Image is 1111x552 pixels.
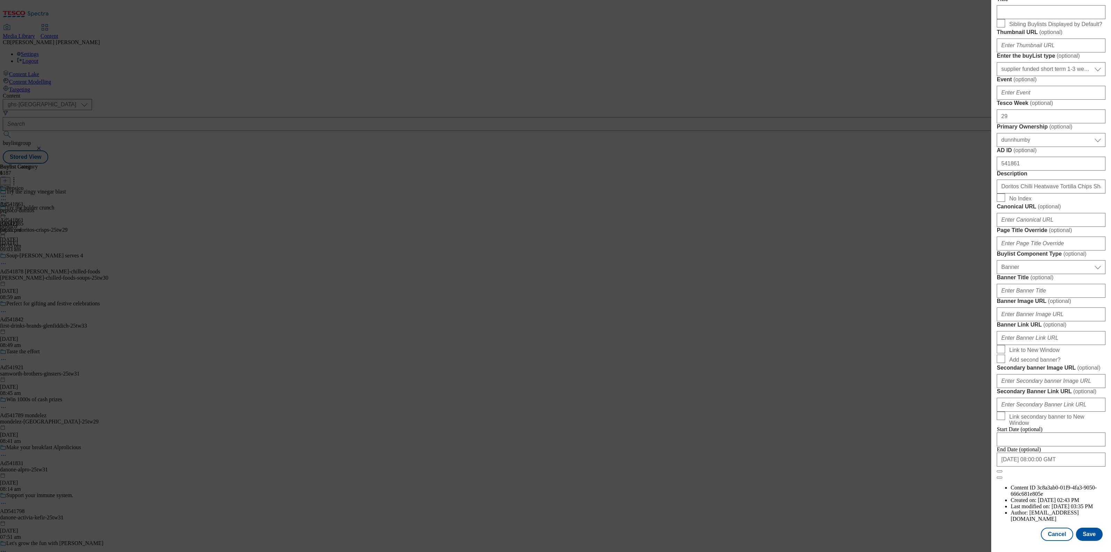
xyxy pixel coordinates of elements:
input: Enter Title [997,5,1105,19]
span: 3c8a3ab0-01f9-4fa3-9050-666c681e805e [1011,485,1097,497]
span: No Index [1009,196,1031,202]
label: Description [997,171,1105,177]
input: Enter Tesco Week [997,109,1105,123]
span: Add second banner? [1009,357,1061,363]
span: [DATE] 02:43 PM [1038,497,1079,503]
span: ( optional ) [1073,388,1096,394]
span: Start Date (optional) [997,426,1043,432]
span: Link to New Window [1009,347,1060,353]
input: Enter Thumbnail URL [997,39,1105,52]
span: ( optional ) [1039,29,1062,35]
label: Banner Image URL [997,298,1105,305]
input: Enter Banner Link URL [997,331,1105,345]
span: ( optional ) [1056,53,1080,59]
input: Enter Secondary Banner Link URL [997,398,1105,412]
input: Enter AD ID [997,157,1105,171]
li: Last modified on: [1011,503,1105,510]
input: Enter Description [997,180,1105,193]
span: ( optional ) [1030,274,1054,280]
span: ( optional ) [1030,100,1053,106]
input: Enter Date [997,453,1105,467]
input: Enter Canonical URL [997,213,1105,227]
label: Page Title Override [997,227,1105,234]
span: ( optional ) [1043,322,1067,328]
span: [DATE] 03:35 PM [1052,503,1093,509]
span: ( optional ) [1049,227,1072,233]
label: Buylist Component Type [997,250,1105,257]
input: Enter Banner Title [997,284,1105,298]
input: Enter Page Title Override [997,237,1105,250]
span: ( optional ) [1038,204,1061,209]
span: ( optional ) [1077,365,1101,371]
span: Sibling Buylists Displayed by Default? [1009,21,1102,27]
span: ( optional ) [1013,76,1037,82]
label: Secondary banner Image URL [997,364,1105,371]
label: Event [997,76,1105,83]
span: ( optional ) [1048,298,1071,304]
label: AD ID [997,147,1105,154]
span: Link secondary banner to New Window [1009,414,1103,426]
span: End Date (optional) [997,446,1041,452]
li: Author: [1011,510,1105,522]
span: [EMAIL_ADDRESS][DOMAIN_NAME] [1011,510,1079,522]
li: Created on: [1011,497,1105,503]
label: Enter the buyList type [997,52,1105,59]
input: Enter Date [997,432,1105,446]
label: Secondary Banner Link URL [997,388,1105,395]
label: Banner Link URL [997,321,1105,328]
label: Canonical URL [997,203,1105,210]
label: Thumbnail URL [997,29,1105,36]
span: ( optional ) [1013,147,1037,153]
label: Banner Title [997,274,1105,281]
input: Enter Event [997,86,1105,100]
button: Close [997,470,1002,472]
span: ( optional ) [1049,124,1072,130]
input: Enter Secondary banner Image URL [997,374,1105,388]
li: Content ID [1011,485,1105,497]
button: Cancel [1041,528,1073,541]
label: Tesco Week [997,100,1105,107]
span: ( optional ) [1063,251,1087,257]
label: Primary Ownership [997,123,1105,130]
button: Save [1076,528,1103,541]
input: Enter Banner Image URL [997,307,1105,321]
